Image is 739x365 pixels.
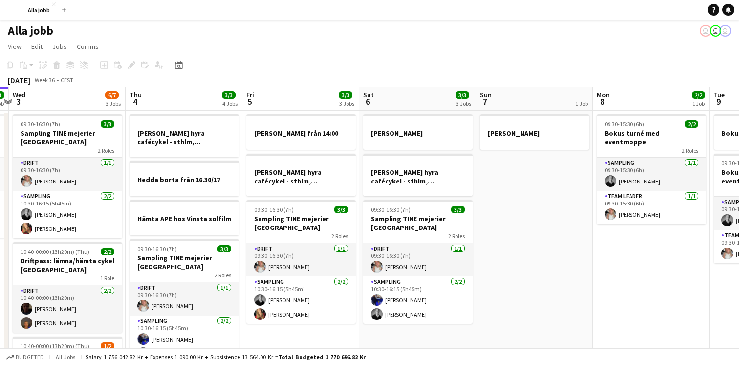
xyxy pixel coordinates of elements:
[16,354,44,361] span: Budgeted
[86,353,366,361] div: Salary 1 756 042.82 kr + Expenses 1 090.00 kr + Subsistence 13 564.00 kr =
[130,214,239,223] h3: Hämta APE hos Vinsta solfilm
[371,206,411,213] span: 09:30-16:30 (7h)
[246,243,356,276] app-card-role: Drift1/109:30-16:30 (7h)[PERSON_NAME]
[685,120,698,128] span: 2/2
[597,129,706,146] h3: Bokus turné med eventmoppe
[597,91,609,99] span: Mon
[130,253,239,271] h3: Sampling TINE mejerier [GEOGRAPHIC_DATA]
[246,168,356,185] h3: [PERSON_NAME] hyra cafécykel - sthlm, [GEOGRAPHIC_DATA], cph
[605,120,644,128] span: 09:30-15:30 (6h)
[101,120,114,128] span: 3/3
[363,154,473,196] app-job-card: [PERSON_NAME] hyra cafécykel - sthlm, [GEOGRAPHIC_DATA], cph
[363,168,473,185] h3: [PERSON_NAME] hyra cafécykel - sthlm, [GEOGRAPHIC_DATA], cph
[480,114,589,150] app-job-card: [PERSON_NAME]
[448,232,465,240] span: 2 Roles
[595,96,609,107] span: 8
[48,40,71,53] a: Jobs
[130,129,239,146] h3: [PERSON_NAME] hyra cafécykel - sthlm, [GEOGRAPHIC_DATA], cph
[98,147,114,154] span: 2 Roles
[456,100,471,107] div: 3 Jobs
[32,76,57,84] span: Week 36
[21,248,89,255] span: 10:40-00:00 (13h20m) (Thu)
[8,23,53,38] h1: Alla jobb
[130,239,239,363] app-job-card: 09:30-16:30 (7h)3/3Sampling TINE mejerier [GEOGRAPHIC_DATA]2 RolesDrift1/109:30-16:30 (7h)[PERSON...
[246,129,356,137] h3: [PERSON_NAME] från 14:00
[278,353,366,361] span: Total Budgeted 1 770 696.82 kr
[130,200,239,235] app-job-card: Hämta APE hos Vinsta solfilm
[8,75,30,85] div: [DATE]
[105,91,119,99] span: 6/7
[11,96,25,107] span: 3
[682,147,698,154] span: 2 Roles
[21,342,89,350] span: 10:40-00:00 (13h20m) (Thu)
[246,154,356,196] app-job-card: [PERSON_NAME] hyra cafécykel - sthlm, [GEOGRAPHIC_DATA], cph
[254,206,294,213] span: 09:30-16:30 (7h)
[363,200,473,324] app-job-card: 09:30-16:30 (7h)3/3Sampling TINE mejerier [GEOGRAPHIC_DATA]2 RolesDrift1/109:30-16:30 (7h)[PERSON...
[100,274,114,282] span: 1 Role
[456,91,469,99] span: 3/3
[700,25,712,37] app-user-avatar: August Löfgren
[246,214,356,232] h3: Sampling TINE mejerier [GEOGRAPHIC_DATA]
[27,40,46,53] a: Edit
[13,91,25,99] span: Wed
[130,114,239,157] div: [PERSON_NAME] hyra cafécykel - sthlm, [GEOGRAPHIC_DATA], cph
[54,353,77,361] span: All jobs
[597,114,706,224] app-job-card: 09:30-15:30 (6h)2/2Bokus turné med eventmoppe2 RolesSampling1/109:30-15:30 (6h)[PERSON_NAME]Team ...
[101,248,114,255] span: 2/2
[130,91,142,99] span: Thu
[130,161,239,196] app-job-card: Hedda borta från 16.30/17
[222,100,238,107] div: 4 Jobs
[31,42,43,51] span: Edit
[246,91,254,99] span: Fri
[101,342,114,350] span: 1/2
[597,191,706,224] app-card-role: Team Leader1/109:30-15:30 (6h)[PERSON_NAME]
[13,129,122,146] h3: Sampling TINE mejerier [GEOGRAPHIC_DATA]
[363,114,473,150] div: [PERSON_NAME]
[363,129,473,137] h3: [PERSON_NAME]
[106,100,121,107] div: 3 Jobs
[222,91,236,99] span: 3/3
[13,114,122,238] app-job-card: 09:30-16:30 (7h)3/3Sampling TINE mejerier [GEOGRAPHIC_DATA]2 RolesDrift1/109:30-16:30 (7h)[PERSON...
[217,245,231,252] span: 3/3
[451,206,465,213] span: 3/3
[245,96,254,107] span: 5
[13,242,122,333] app-job-card: 10:40-00:00 (13h20m) (Thu)2/2Driftpass: lämna/hämta cykel [GEOGRAPHIC_DATA]1 RoleDrift2/210:40-00...
[710,25,721,37] app-user-avatar: Emil Hasselberg
[8,42,22,51] span: View
[4,40,25,53] a: View
[13,256,122,274] h3: Driftpass: lämna/hämta cykel [GEOGRAPHIC_DATA]
[363,276,473,324] app-card-role: Sampling2/210:30-16:15 (5h45m)[PERSON_NAME][PERSON_NAME]
[130,316,239,363] app-card-role: Sampling2/210:30-16:15 (5h45m)[PERSON_NAME][PERSON_NAME]
[339,91,352,99] span: 3/3
[246,200,356,324] app-job-card: 09:30-16:30 (7h)3/3Sampling TINE mejerier [GEOGRAPHIC_DATA]2 RolesDrift1/109:30-16:30 (7h)[PERSON...
[13,285,122,333] app-card-role: Drift2/210:40-00:00 (13h20m)[PERSON_NAME][PERSON_NAME]
[246,114,356,150] div: [PERSON_NAME] från 14:00
[130,282,239,316] app-card-role: Drift1/109:30-16:30 (7h)[PERSON_NAME]
[478,96,492,107] span: 7
[575,100,588,107] div: 1 Job
[334,206,348,213] span: 3/3
[363,243,473,276] app-card-role: Drift1/109:30-16:30 (7h)[PERSON_NAME]
[52,42,67,51] span: Jobs
[331,232,348,240] span: 2 Roles
[128,96,142,107] span: 4
[597,158,706,191] app-card-role: Sampling1/109:30-15:30 (6h)[PERSON_NAME]
[20,0,58,20] button: Alla jobb
[339,100,354,107] div: 3 Jobs
[137,245,177,252] span: 09:30-16:30 (7h)
[692,91,705,99] span: 2/2
[246,276,356,324] app-card-role: Sampling2/210:30-16:15 (5h45m)[PERSON_NAME][PERSON_NAME]
[130,175,239,184] h3: Hedda borta från 16.30/17
[692,100,705,107] div: 1 Job
[13,191,122,238] app-card-role: Sampling2/210:30-16:15 (5h45m)[PERSON_NAME][PERSON_NAME]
